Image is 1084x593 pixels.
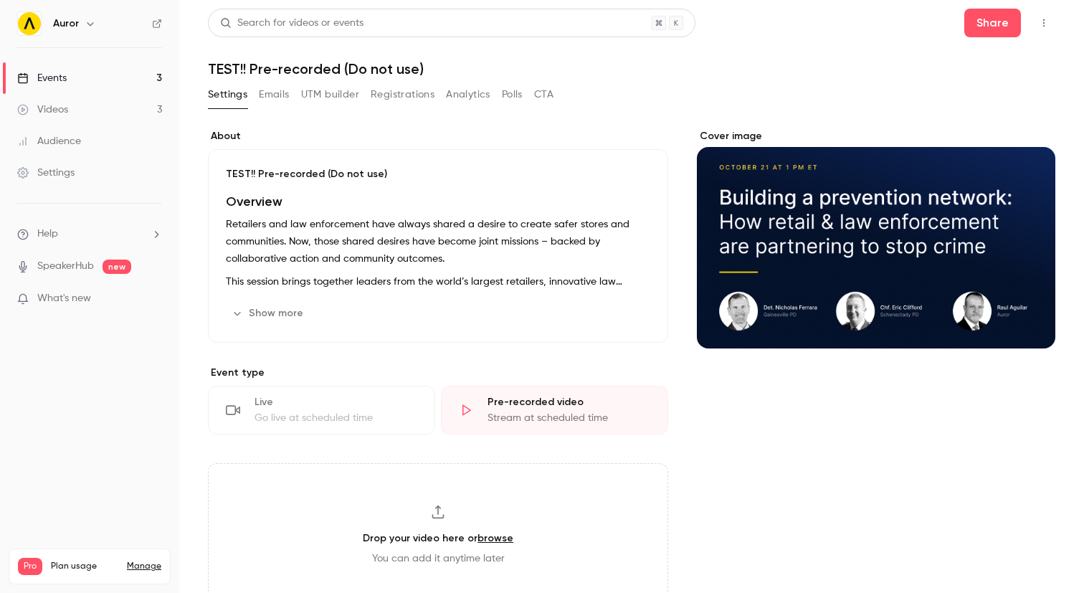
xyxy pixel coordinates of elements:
a: browse [477,532,513,544]
div: Live [255,395,417,409]
button: Emails [259,83,289,106]
p: Event type [208,366,668,380]
span: Plan usage [51,561,118,572]
p: Retailers and law enforcement have always shared a desire to create safer stores and communities.... [226,216,650,267]
button: Share [964,9,1021,37]
span: Pro [18,558,42,575]
div: Go live at scheduled time [255,411,417,425]
button: Registrations [371,83,434,106]
li: help-dropdown-opener [17,227,162,242]
button: CTA [534,83,553,106]
div: LiveGo live at scheduled time [208,386,435,435]
h1: Overview [226,193,650,210]
img: Auror [18,12,41,35]
button: Settings [208,83,247,106]
p: This session brings together leaders from the world’s largest retailers, innovative law enforceme... [226,273,650,290]
section: Cover image [697,129,1055,348]
a: SpeakerHub [37,259,94,274]
a: Manage [127,561,161,572]
button: Analytics [446,83,490,106]
span: You can add it anytime later [372,551,505,566]
iframe: Noticeable Trigger [145,293,162,305]
h6: Auror [53,16,79,31]
h1: TEST!! Pre-recorded (Do not use) [208,60,1055,77]
button: Polls [502,83,523,106]
div: Stream at scheduled time [488,411,650,425]
div: Pre-recorded video [488,395,650,409]
div: Audience [17,134,81,148]
button: UTM builder [301,83,359,106]
h3: Drop your video here or [363,531,513,546]
div: Videos [17,103,68,117]
p: TEST!! Pre-recorded (Do not use) [226,167,650,181]
span: Help [37,227,58,242]
button: Show more [226,302,312,325]
div: Pre-recorded videoStream at scheduled time [441,386,668,435]
div: Events [17,71,67,85]
label: About [208,129,668,143]
span: What's new [37,291,91,306]
label: Cover image [697,129,1055,143]
div: Settings [17,166,75,180]
div: Search for videos or events [220,16,363,31]
span: new [103,260,131,274]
